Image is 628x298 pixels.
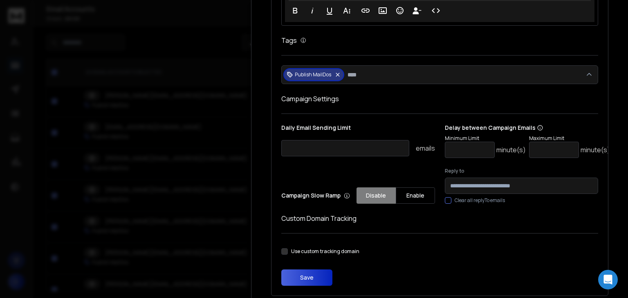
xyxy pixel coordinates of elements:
[305,2,320,19] button: Italic (Ctrl+I)
[445,135,526,142] p: Minimum Limit
[581,145,610,155] p: minute(s)
[396,187,435,204] button: Enable
[529,135,610,142] p: Maximum Limit
[445,168,598,174] label: Reply to
[416,143,435,153] p: emails
[455,197,505,204] label: Clear all replyTo emails
[322,2,337,19] button: Underline (Ctrl+U)
[281,191,350,200] p: Campaign Slow Ramp
[287,2,303,19] button: Bold (Ctrl+B)
[357,187,396,204] button: Disable
[358,2,373,19] button: Insert Link (Ctrl+K)
[445,124,610,132] p: Delay between Campaign Emails
[496,145,526,155] p: minute(s)
[339,2,354,19] button: More Text
[428,2,444,19] button: Code View
[291,248,359,255] label: Use custom tracking domain
[281,94,598,104] h1: Campaign Settings
[281,213,598,223] h1: Custom Domain Tracking
[281,36,297,45] h1: Tags
[598,270,618,289] div: Open Intercom Messenger
[281,269,332,286] button: Save
[392,2,408,19] button: Emoticons
[281,124,435,135] p: Daily Email Sending Limit
[295,71,331,78] p: Publish MailDos
[409,2,425,19] button: Insert Unsubscribe Link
